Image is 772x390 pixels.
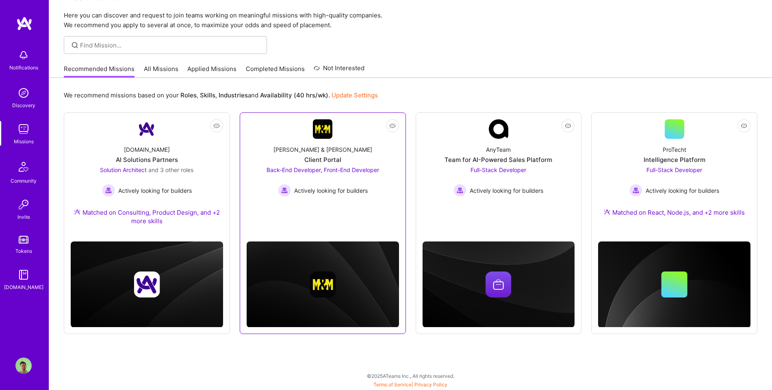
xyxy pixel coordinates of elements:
[486,271,512,297] img: Company logo
[389,123,396,129] i: icon EyeClosed
[17,213,30,221] div: Invite
[11,177,37,185] div: Community
[267,166,379,173] span: Back-End Developer, Front-End Developer
[310,271,336,297] img: Company logo
[445,155,552,164] div: Team for AI-Powered Sales Platform
[213,123,220,129] i: icon EyeClosed
[12,101,35,110] div: Discovery
[373,381,412,388] a: Terms of Service
[70,41,80,50] i: icon SearchGrey
[15,85,32,101] img: discovery
[15,267,32,283] img: guide book
[71,208,223,225] div: Matched on Consulting, Product Design, and +2 more skills
[15,247,32,255] div: Tokens
[200,91,215,99] b: Skills
[313,119,332,139] img: Company Logo
[116,155,178,164] div: AI Solutions Partners
[16,16,33,31] img: logo
[64,91,378,99] p: We recommend missions based on your , , and .
[453,184,466,197] img: Actively looking for builders
[644,155,705,164] div: Intelligence Platform
[278,184,291,197] img: Actively looking for builders
[598,119,750,226] a: ProTechtIntelligence PlatformFull-Stack Developer Actively looking for buildersActively looking f...
[741,123,747,129] i: icon EyeClosed
[49,366,772,386] div: © 2025 ATeams Inc., All rights reserved.
[14,137,34,146] div: Missions
[314,63,364,78] a: Not Interested
[144,65,178,78] a: All Missions
[124,145,170,154] div: [DOMAIN_NAME]
[15,196,32,213] img: Invite
[247,119,399,220] a: Company Logo[PERSON_NAME] & [PERSON_NAME]Client PortalBack-End Developer, Front-End Developer Act...
[15,47,32,63] img: bell
[187,65,236,78] a: Applied Missions
[486,145,511,154] div: AnyTeam
[15,121,32,137] img: teamwork
[646,166,702,173] span: Full-Stack Developer
[663,145,686,154] div: ProTecht
[604,209,610,215] img: Ateam Purple Icon
[260,91,328,99] b: Availability (40 hrs/wk)
[423,119,575,220] a: Company LogoAnyTeamTeam for AI-Powered Sales PlatformFull-Stack Developer Actively looking for bu...
[100,166,147,173] span: Solution Architect
[489,119,508,139] img: Company Logo
[71,241,223,328] img: cover
[148,166,193,173] span: and 3 other roles
[15,358,32,374] img: User Avatar
[246,65,305,78] a: Completed Missions
[598,241,750,328] img: cover
[64,65,134,78] a: Recommended Missions
[423,241,575,328] img: cover
[102,184,115,197] img: Actively looking for builders
[332,91,378,99] a: Update Settings
[565,123,571,129] i: icon EyeClosed
[118,186,192,195] span: Actively looking for builders
[74,209,80,215] img: Ateam Purple Icon
[71,119,223,235] a: Company Logo[DOMAIN_NAME]AI Solutions PartnersSolution Architect and 3 other rolesActively lookin...
[629,184,642,197] img: Actively looking for builders
[414,381,447,388] a: Privacy Policy
[219,91,248,99] b: Industries
[14,157,33,177] img: Community
[304,155,341,164] div: Client Portal
[80,41,261,50] input: Find Mission...
[134,271,160,297] img: Company logo
[137,119,156,139] img: Company Logo
[180,91,197,99] b: Roles
[247,241,399,328] img: cover
[604,208,745,217] div: Matched on React, Node.js, and +2 more skills
[471,166,526,173] span: Full-Stack Developer
[13,358,34,374] a: User Avatar
[273,145,372,154] div: [PERSON_NAME] & [PERSON_NAME]
[19,236,28,243] img: tokens
[9,63,38,72] div: Notifications
[373,381,447,388] span: |
[294,186,368,195] span: Actively looking for builders
[470,186,543,195] span: Actively looking for builders
[646,186,719,195] span: Actively looking for builders
[4,283,43,291] div: [DOMAIN_NAME]
[64,11,757,30] p: Here you can discover and request to join teams working on meaningful missions with high-quality ...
